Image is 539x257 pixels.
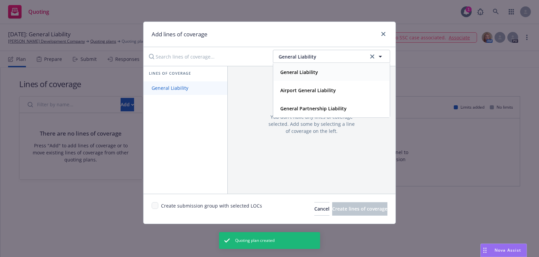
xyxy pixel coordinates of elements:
[332,206,387,212] span: Create lines of coverage
[314,202,329,216] button: Cancel
[161,202,262,216] span: Create submission group with selected LOCs
[280,87,336,94] strong: Airport General Liability
[268,113,355,135] span: You don't have any lines of coverage selected. Add some by selecting a line of coverage on the left.
[368,52,376,61] a: clear selection
[314,206,329,212] span: Cancel
[280,105,347,112] strong: General Partnership Liability
[152,30,208,39] h1: Add lines of coverage
[235,237,275,244] span: Quoting plan created
[145,50,267,63] input: Search lines of coverage...
[280,69,318,75] strong: General Liability
[495,247,521,253] span: Nova Assist
[149,70,191,76] span: Lines of coverage
[379,30,387,38] a: close
[144,85,196,91] span: General Liability
[279,53,367,60] span: General Liability
[273,50,390,63] button: General Liabilityclear selection
[480,244,527,257] button: Nova Assist
[332,202,387,216] button: Create lines of coverage
[481,244,489,257] div: Drag to move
